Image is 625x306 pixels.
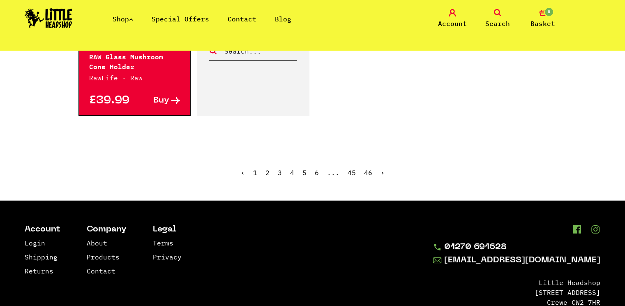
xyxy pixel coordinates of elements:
span: Buy [153,96,169,105]
a: 3 [278,168,282,177]
a: 4 [290,168,294,177]
a: 5 [302,168,307,177]
p: RawLife · Raw [89,73,180,83]
li: Company [87,225,127,234]
a: Blog [275,15,291,23]
a: 2 [265,168,270,177]
a: Contact [228,15,256,23]
a: Login [25,239,45,247]
a: Contact [87,267,115,275]
a: Privacy [153,253,182,261]
a: Search [477,9,518,28]
a: 45 [348,168,356,177]
li: Account [25,225,60,234]
span: Basket [530,19,555,28]
li: [STREET_ADDRESS] [433,287,600,297]
a: Special Offers [152,15,209,23]
a: About [87,239,107,247]
a: Next » [381,168,385,177]
a: Buy [134,96,180,105]
span: Search [485,19,510,28]
a: 0 Basket [522,9,563,28]
li: Little Headshop [433,278,600,287]
span: Account [438,19,467,28]
span: 0 [544,7,554,17]
li: Legal [153,225,182,234]
a: Shop [113,15,133,23]
a: Products [87,253,120,261]
a: 46 [364,168,372,177]
span: ... [327,168,339,177]
a: 6 [315,168,319,177]
a: 01270 691628 [433,243,600,252]
p: RAW Glass Mushroom Cone Holder [89,51,180,71]
li: « Previous [241,169,245,176]
a: Shipping [25,253,58,261]
span: 1 [253,168,257,177]
input: Search... [224,46,297,56]
a: Terms [153,239,173,247]
img: Little Head Shop Logo [25,8,72,28]
p: £39.99 [89,96,135,105]
span: ‹ [241,168,245,177]
a: [EMAIL_ADDRESS][DOMAIN_NAME] [433,256,600,265]
a: Returns [25,267,53,275]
